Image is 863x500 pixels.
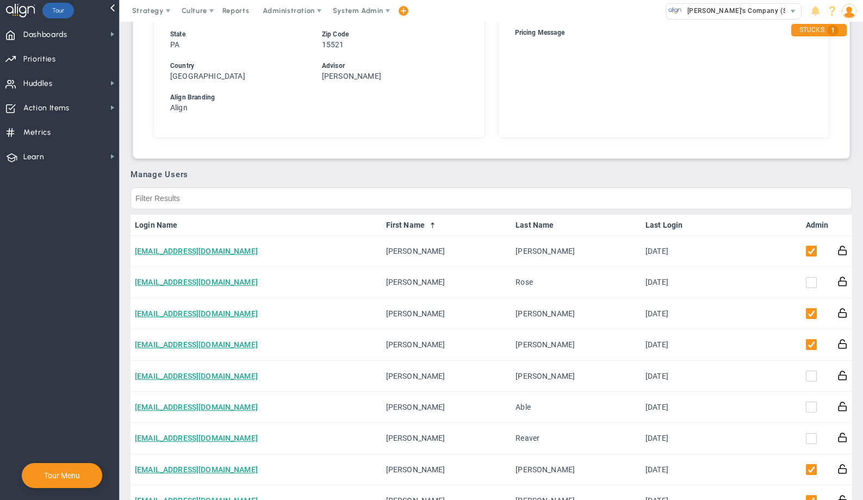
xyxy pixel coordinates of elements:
span: Priorities [23,48,56,71]
span: Learn [23,146,44,168]
td: Rose [511,267,641,298]
td: Able [511,392,641,423]
a: Admin [806,221,829,229]
td: [DATE] [641,361,701,392]
a: [EMAIL_ADDRESS][DOMAIN_NAME] [135,434,258,442]
span: Culture [182,7,207,15]
button: Reset Password [837,370,848,381]
button: Reset Password [837,276,848,287]
button: Reset Password [837,463,848,474]
td: [DATE] [641,267,701,298]
td: [DATE] [641,454,701,485]
button: Reset Password [837,432,848,443]
input: Filter Results [131,187,852,209]
a: [EMAIL_ADDRESS][DOMAIN_NAME] [135,465,258,474]
button: Tour Menu [41,471,83,480]
span: Action Items [23,97,70,120]
td: [PERSON_NAME] [511,329,641,360]
span: Dashboards [23,23,67,46]
td: [PERSON_NAME] [382,329,512,360]
a: [EMAIL_ADDRESS][DOMAIN_NAME] [135,372,258,380]
td: Reaver [511,423,641,454]
span: select [785,4,801,19]
td: [PERSON_NAME] [511,236,641,267]
span: Administration [263,7,314,15]
span: [PERSON_NAME]'s Company (Sandbox) [682,4,814,18]
button: Reset Password [837,245,848,256]
td: [DATE] [641,298,701,329]
div: State [170,29,302,40]
td: [DATE] [641,329,701,360]
td: [PERSON_NAME] [511,361,641,392]
span: 1 [827,25,839,36]
a: [EMAIL_ADDRESS][DOMAIN_NAME] [135,278,258,286]
span: Align [170,103,188,112]
a: [EMAIL_ADDRESS][DOMAIN_NAME] [135,247,258,255]
span: Metrics [23,121,51,144]
div: Country [170,61,302,71]
button: Reset Password [837,401,848,412]
span: Huddles [23,72,53,95]
td: [PERSON_NAME] [382,454,512,485]
span: [GEOGRAPHIC_DATA] [170,72,245,80]
td: [PERSON_NAME] [382,298,512,329]
td: [DATE] [641,423,701,454]
div: Align Branding [170,92,454,103]
td: [PERSON_NAME] [382,267,512,298]
img: 33318.Company.photo [668,4,682,17]
td: [PERSON_NAME] [511,454,641,485]
a: [EMAIL_ADDRESS][DOMAIN_NAME] [135,309,258,318]
a: [EMAIL_ADDRESS][DOMAIN_NAME] [135,403,258,411]
span: PA [170,40,179,49]
button: Reset Password [837,307,848,318]
a: Login Name [135,221,377,229]
a: Last Login [645,221,697,229]
a: Last Name [516,221,636,229]
span: [PERSON_NAME] [322,72,381,80]
a: [EMAIL_ADDRESS][DOMAIN_NAME] [135,340,258,349]
button: Reset Password [837,338,848,349]
td: [PERSON_NAME] [382,361,512,392]
span: 15521 [322,40,344,49]
span: System Admin [333,7,383,15]
img: 48978.Person.photo [842,4,856,18]
td: [DATE] [641,392,701,423]
a: First Name [386,221,507,229]
h3: Manage Users [131,170,852,179]
td: [PERSON_NAME] [382,423,512,454]
div: Zip Code [322,29,454,40]
div: STUCKS [791,24,847,36]
td: [PERSON_NAME] [511,298,641,329]
div: Pricing Message [515,28,798,38]
span: Strategy [132,7,164,15]
td: [PERSON_NAME] [382,392,512,423]
div: Advisor [322,61,454,71]
td: [DATE] [641,236,701,267]
td: [PERSON_NAME] [382,236,512,267]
